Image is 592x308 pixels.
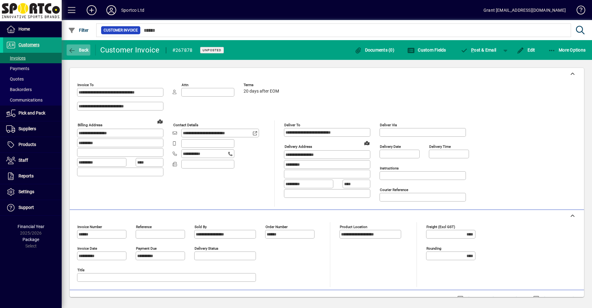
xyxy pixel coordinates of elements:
[572,1,584,21] a: Knowledge Base
[406,44,448,56] button: Custom Fields
[407,48,446,52] span: Custom Fields
[77,83,94,87] mat-label: Invoice To
[380,144,401,149] mat-label: Delivery date
[3,53,62,63] a: Invoices
[136,246,157,251] mat-label: Payment due
[203,48,221,52] span: Unposted
[77,225,102,229] mat-label: Invoice number
[62,44,96,56] app-page-header-button: Back
[67,44,90,56] button: Back
[172,45,193,55] div: #267878
[195,246,218,251] mat-label: Delivery status
[18,158,28,163] span: Staff
[101,5,121,16] button: Profile
[362,138,372,148] a: View on map
[18,173,34,178] span: Reports
[380,188,408,192] mat-label: Courier Reference
[426,246,441,251] mat-label: Rounding
[18,27,30,31] span: Home
[6,87,32,92] span: Backorders
[6,98,43,102] span: Communications
[515,44,537,56] button: Edit
[380,123,397,127] mat-label: Deliver via
[458,44,499,56] button: Post & Email
[517,48,535,52] span: Edit
[18,205,34,210] span: Support
[483,5,566,15] div: Grant [EMAIL_ADDRESS][DOMAIN_NAME]
[340,225,367,229] mat-label: Product location
[136,225,152,229] mat-label: Reference
[104,27,138,33] span: Customer Invoice
[6,77,24,81] span: Quotes
[3,200,62,215] a: Support
[121,5,144,15] div: Sportco Ltd
[3,22,62,37] a: Home
[548,48,586,52] span: More Options
[3,169,62,184] a: Reports
[429,144,451,149] mat-label: Delivery time
[3,106,62,121] a: Pick and Pack
[6,66,29,71] span: Payments
[461,48,496,52] span: ost & Email
[353,44,396,56] button: Documents (0)
[547,44,587,56] button: More Options
[244,83,281,87] span: Terms
[3,84,62,95] a: Backorders
[23,237,39,242] span: Package
[244,89,279,94] span: 20 days after EOM
[465,296,522,302] label: Show Line Volumes/Weights
[3,63,62,74] a: Payments
[354,48,394,52] span: Documents (0)
[18,189,34,194] span: Settings
[77,246,97,251] mat-label: Invoice date
[3,153,62,168] a: Staff
[3,121,62,137] a: Suppliers
[182,83,188,87] mat-label: Attn
[68,48,89,52] span: Back
[82,5,101,16] button: Add
[18,142,36,147] span: Products
[195,225,207,229] mat-label: Sold by
[380,166,399,170] mat-label: Instructions
[155,116,165,126] a: View on map
[77,268,84,272] mat-label: Title
[6,56,26,60] span: Invoices
[426,225,455,229] mat-label: Freight (excl GST)
[18,110,45,115] span: Pick and Pack
[68,28,89,33] span: Filter
[3,95,62,105] a: Communications
[541,296,576,302] label: Show Cost/Profit
[18,224,44,229] span: Financial Year
[18,126,36,131] span: Suppliers
[3,74,62,84] a: Quotes
[3,137,62,152] a: Products
[67,25,90,36] button: Filter
[100,45,160,55] div: Customer Invoice
[471,48,474,52] span: P
[265,225,288,229] mat-label: Order number
[18,42,39,47] span: Customers
[3,184,62,200] a: Settings
[284,123,300,127] mat-label: Deliver To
